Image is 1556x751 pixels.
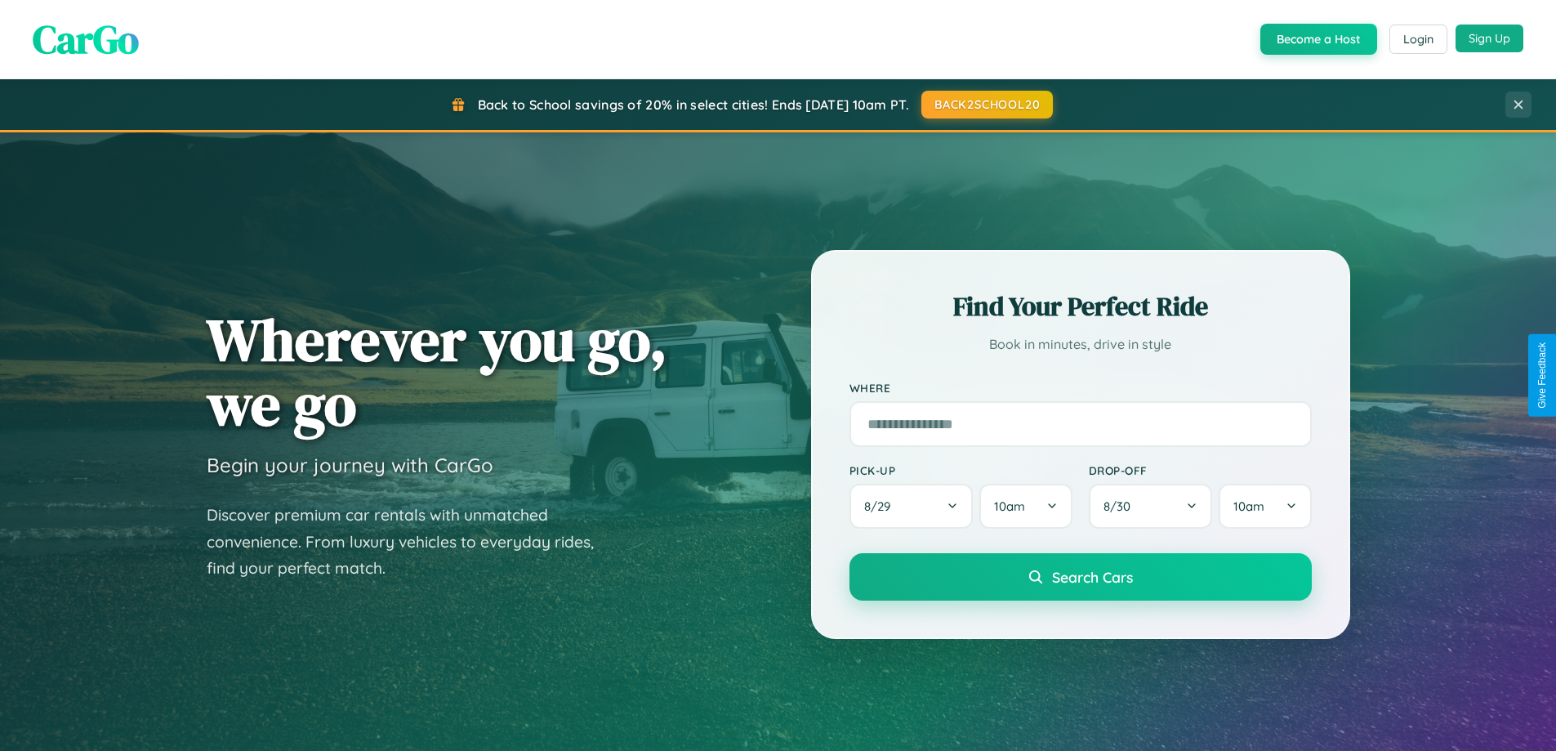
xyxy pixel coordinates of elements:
button: 8/30 [1089,484,1213,529]
div: Give Feedback [1536,342,1548,409]
p: Discover premium car rentals with unmatched convenience. From luxury vehicles to everyday rides, ... [207,502,615,582]
button: 8/29 [849,484,974,529]
span: Back to School savings of 20% in select cities! Ends [DATE] 10am PT. [478,96,909,113]
button: Sign Up [1456,25,1523,52]
button: 10am [1219,484,1311,529]
span: Search Cars [1052,568,1133,586]
button: Login [1389,25,1447,54]
label: Where [849,381,1312,395]
span: CarGo [33,12,139,66]
span: 10am [1233,498,1264,514]
button: BACK2SCHOOL20 [921,91,1053,118]
h2: Find Your Perfect Ride [849,288,1312,324]
p: Book in minutes, drive in style [849,333,1312,356]
span: 8 / 30 [1103,498,1139,514]
button: 10am [979,484,1072,529]
button: Become a Host [1260,24,1377,55]
button: Search Cars [849,553,1312,601]
span: 8 / 29 [864,498,898,514]
h1: Wherever you go, we go [207,307,667,436]
label: Drop-off [1089,463,1312,477]
span: 10am [994,498,1025,514]
h3: Begin your journey with CarGo [207,453,493,477]
label: Pick-up [849,463,1072,477]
